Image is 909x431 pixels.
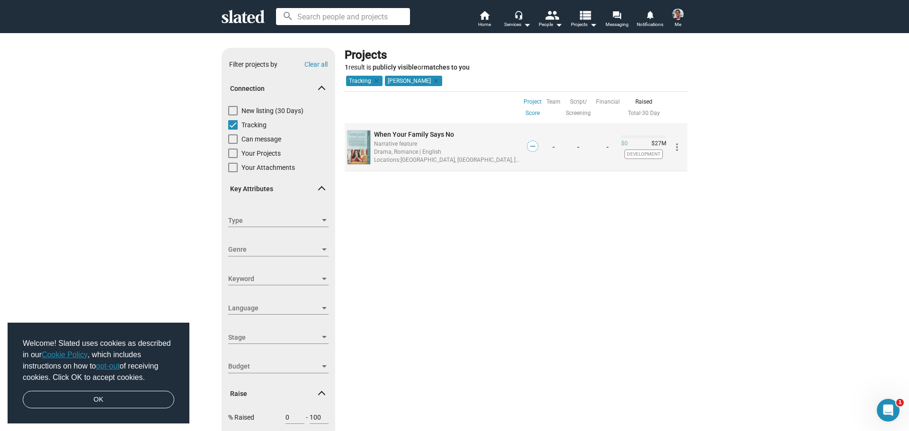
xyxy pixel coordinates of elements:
span: $0 [621,140,628,148]
a: Home [468,9,501,30]
button: Services [501,9,534,30]
a: Team [546,96,561,107]
span: · [628,110,642,116]
span: Connection [230,84,319,93]
div: Drama, Romance | English [374,147,520,156]
div: Projects [345,48,684,63]
span: Welcome! Slated uses cookies as described in our , which includes instructions on how to of recei... [23,338,174,383]
span: $27M [648,140,666,148]
mat-chip: Tracking [346,76,383,86]
mat-icon: clear [371,77,380,85]
a: — [527,146,538,153]
div: Narrative feature [374,139,520,148]
img: undefined [348,131,370,164]
div: Key Attributes [222,206,335,382]
span: Stage [228,333,320,343]
mat-icon: arrow_drop_down [521,19,533,30]
div: cookieconsent [8,323,189,424]
span: Projects [571,19,597,30]
div: Connection [222,106,335,177]
iframe: Intercom live chat [877,399,900,422]
a: Financial [596,96,620,107]
a: Project Score [524,96,542,119]
mat-icon: people [545,8,559,22]
mat-icon: arrow_drop_down [588,19,599,30]
a: opt-out [96,362,120,370]
span: Home [478,19,491,30]
span: Genre [228,245,320,255]
div: Raised [621,96,666,107]
span: Your Attachments [241,163,295,172]
a: Messaging [600,9,633,30]
b: matches to you [424,63,470,71]
a: 30 Day [642,110,660,116]
span: Tracking [241,120,267,130]
a: - [577,143,579,151]
button: Clear all [304,61,328,68]
button: People [534,9,567,30]
button: Projects [567,9,600,30]
mat-expansion-panel-header: Raise [222,378,335,409]
a: Notifications [633,9,667,30]
div: [GEOGRAPHIC_DATA], [GEOGRAPHIC_DATA], [GEOGRAPHIC_DATA], [GEOGRAPHIC_DATA], [GEOGRAPHIC_DATA], [G... [374,155,520,164]
div: Filter projects by [229,60,277,69]
span: — [527,142,538,151]
span: New listing (30 Days) [241,106,303,115]
div: Services [504,19,531,30]
span: Language [228,303,320,313]
span: Your Projects [241,149,281,158]
a: dismiss cookie message [23,391,174,409]
span: Development [624,150,663,158]
span: Key Attributes [230,185,319,194]
mat-icon: clear [431,77,439,85]
mat-expansion-panel-header: Connection [222,74,335,104]
a: undefined [346,129,372,166]
img: Gerard Lima [672,9,684,20]
a: Total [628,110,641,116]
span: Notifications [637,19,663,30]
a: When Your Family Says NoNarrative featureDrama, Romance | EnglishLocations:[GEOGRAPHIC_DATA], [GE... [374,130,520,164]
span: Can message [241,134,281,144]
a: - [553,143,555,151]
a: - [606,143,609,151]
mat-chip: [PERSON_NAME] [385,76,442,86]
a: Cookie Policy [42,351,88,359]
input: Search people and projects [276,8,410,25]
span: Me [675,19,681,30]
a: Script/ Screening [566,96,591,119]
mat-expansion-panel-header: Key Attributes [222,174,335,204]
mat-icon: more_vert [671,141,683,153]
b: publicly visible [373,63,418,71]
span: 1 [896,399,904,406]
mat-icon: notifications [645,10,654,19]
span: Budget [228,361,320,371]
mat-icon: headset_mic [514,10,523,19]
mat-icon: forum [612,10,621,19]
div: People [539,19,562,30]
span: Keyword [228,274,320,284]
span: Raise [230,389,319,398]
span: When Your Family Says No [374,131,454,138]
span: Messaging [606,19,629,30]
strong: 1 [345,63,348,71]
span: Locations: [374,157,401,163]
mat-icon: view_list [578,8,592,22]
span: Type [228,216,320,226]
mat-icon: home [479,9,490,21]
button: Gerard LimaMe [667,7,689,31]
span: result is or [345,63,470,71]
mat-icon: arrow_drop_down [553,19,564,30]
